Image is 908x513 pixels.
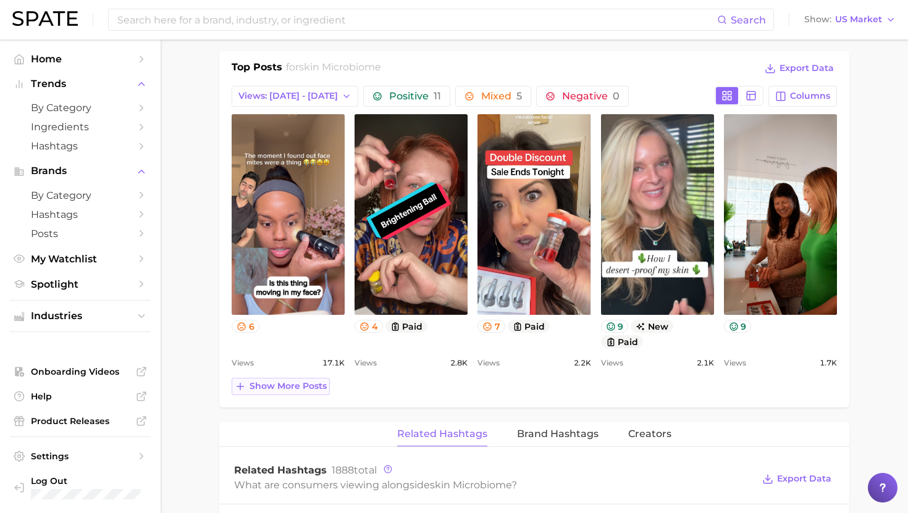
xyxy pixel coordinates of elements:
span: Settings [31,451,130,462]
span: 17.1k [322,356,345,370]
span: Help [31,391,130,402]
span: Views [601,356,623,370]
a: Ingredients [10,117,151,136]
a: Log out. Currently logged in with e-mail mathilde@spate.nyc. [10,472,151,503]
span: Onboarding Videos [31,366,130,377]
span: skin microbiome [299,61,381,73]
span: Views [355,356,377,370]
a: Hashtags [10,136,151,156]
button: 9 [601,320,629,333]
span: US Market [835,16,882,23]
button: paid [508,320,550,333]
button: Brands [10,162,151,180]
span: Spotlight [31,278,130,290]
span: 11 [434,90,441,102]
span: Mixed [481,91,522,101]
img: SPATE [12,11,78,26]
a: Spotlight [10,275,151,294]
span: 1.7k [820,356,837,370]
div: What are consumers viewing alongside ? [234,477,753,493]
span: Show [804,16,831,23]
span: Trends [31,78,130,90]
button: Views: [DATE] - [DATE] [232,86,358,107]
span: 2.1k [697,356,714,370]
button: ShowUS Market [801,12,899,28]
a: Settings [10,447,151,465]
a: Posts [10,224,151,243]
span: 0 [613,90,620,102]
span: by Category [31,190,130,201]
span: total [332,464,377,476]
span: Creators [628,428,671,440]
span: Views: [DATE] - [DATE] [238,91,338,101]
span: Product Releases [31,415,130,427]
button: Show more posts [232,378,330,395]
a: My Watchlist [10,249,151,269]
span: Related Hashtags [397,428,487,440]
span: Positive [389,91,441,101]
span: new [631,320,673,333]
span: Hashtags [31,209,130,220]
span: by Category [31,102,130,114]
span: My Watchlist [31,253,130,265]
a: Product Releases [10,412,151,430]
button: Columns [768,86,837,107]
a: Hashtags [10,205,151,224]
button: Trends [10,75,151,93]
button: 9 [724,320,752,333]
a: by Category [10,186,151,205]
span: Brands [31,165,130,177]
span: Posts [31,228,130,240]
span: Negative [562,91,620,101]
a: Help [10,387,151,406]
span: skin microbiome [430,479,511,491]
h1: Top Posts [232,60,282,78]
span: Ingredients [31,121,130,133]
button: 6 [232,320,259,333]
span: Show more posts [250,381,327,391]
button: 7 [477,320,505,333]
span: Industries [31,311,130,322]
span: 5 [516,90,522,102]
input: Search here for a brand, industry, or ingredient [116,9,717,30]
button: Export Data [759,470,834,488]
button: Industries [10,307,151,325]
span: Home [31,53,130,65]
span: Export Data [777,473,831,484]
a: Home [10,49,151,69]
span: Views [232,356,254,370]
span: Hashtags [31,140,130,152]
a: by Category [10,98,151,117]
button: paid [385,320,428,333]
span: 1888 [332,464,354,476]
span: Views [477,356,500,370]
h2: for [286,60,381,78]
span: Export Data [780,63,834,73]
span: 2.8k [450,356,468,370]
button: Export Data [762,60,837,77]
span: Views [724,356,746,370]
span: 2.2k [574,356,591,370]
span: Search [731,14,766,26]
span: Related Hashtags [234,464,327,476]
span: Brand Hashtags [517,428,599,440]
span: Log Out [31,475,141,486]
a: Onboarding Videos [10,362,151,381]
button: 4 [355,320,383,333]
span: Columns [790,91,830,101]
button: paid [601,335,644,348]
